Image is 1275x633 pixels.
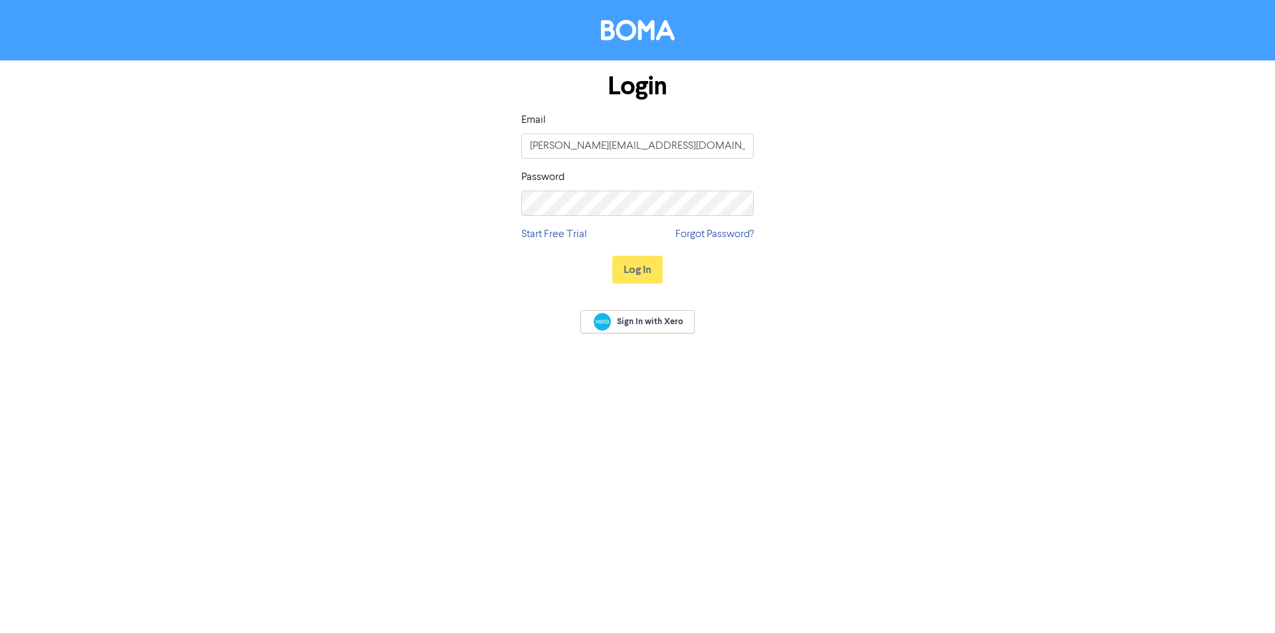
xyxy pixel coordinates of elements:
[617,316,683,327] span: Sign In with Xero
[521,112,546,128] label: Email
[601,20,675,41] img: BOMA Logo
[594,313,611,331] img: Xero logo
[521,169,564,185] label: Password
[521,71,754,102] h1: Login
[580,310,695,333] a: Sign In with Xero
[675,226,754,242] a: Forgot Password?
[521,226,587,242] a: Start Free Trial
[612,256,663,284] button: Log In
